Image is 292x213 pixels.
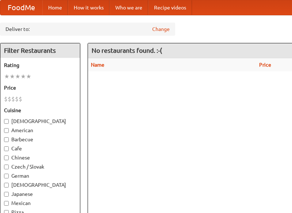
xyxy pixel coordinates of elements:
[15,95,19,103] li: $
[8,95,11,103] li: $
[109,0,148,15] a: Who we are
[4,201,9,206] input: Mexican
[4,118,76,125] label: [DEMOGRAPHIC_DATA]
[4,155,9,160] input: Chinese
[259,62,271,68] a: Price
[4,95,8,103] li: $
[4,119,9,124] input: [DEMOGRAPHIC_DATA]
[4,165,9,169] input: Czech / Slovak
[4,137,9,142] input: Barbecue
[4,128,9,133] input: American
[4,62,76,69] h5: Rating
[0,43,80,58] h4: Filter Restaurants
[4,181,76,189] label: [DEMOGRAPHIC_DATA]
[4,84,76,91] h5: Price
[4,172,76,180] label: German
[4,163,76,170] label: Czech / Slovak
[4,200,76,207] label: Mexican
[9,72,15,80] li: ★
[91,62,104,68] a: Name
[4,136,76,143] label: Barbecue
[92,47,162,54] ng-pluralize: No restaurants found. :-(
[4,72,9,80] li: ★
[0,0,42,15] a: FoodMe
[4,146,9,151] input: Cafe
[152,25,170,33] a: Change
[11,95,15,103] li: $
[4,183,9,188] input: [DEMOGRAPHIC_DATA]
[4,145,76,152] label: Cafe
[4,154,76,161] label: Chinese
[20,72,26,80] li: ★
[4,190,76,198] label: Japanese
[68,0,109,15] a: How it works
[26,72,31,80] li: ★
[4,127,76,134] label: American
[4,192,9,197] input: Japanese
[19,95,22,103] li: $
[148,0,192,15] a: Recipe videos
[42,0,68,15] a: Home
[4,107,76,114] h5: Cuisine
[4,174,9,178] input: German
[15,72,20,80] li: ★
